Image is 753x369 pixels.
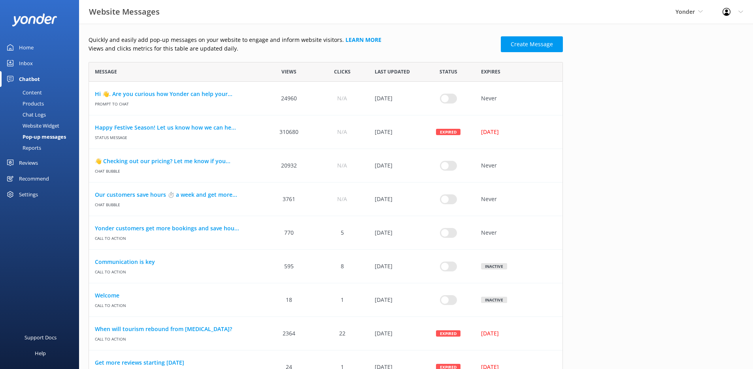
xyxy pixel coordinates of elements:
[262,149,315,183] div: 20932
[369,149,422,183] div: 18 Jul 2023
[19,155,38,171] div: Reviews
[345,36,381,43] a: Learn more
[95,157,257,166] a: 👋 Checking out our pricing? Let me know if you...
[5,131,66,142] div: Pop-up messages
[89,250,563,283] div: row
[5,109,79,120] a: Chat Logs
[5,109,46,120] div: Chat Logs
[95,166,257,174] span: Chat bubble
[337,161,347,170] span: N/A
[12,13,57,26] img: yonder-white-logo.png
[95,224,257,233] a: Yonder customers get more bookings and save hou...
[5,142,79,153] a: Reports
[5,87,79,98] a: Content
[89,6,160,18] h3: Website Messages
[89,216,563,250] div: row
[25,329,57,345] div: Support Docs
[89,149,563,183] div: row
[95,300,257,308] span: Call to action
[369,317,422,350] div: 16 Apr 2020
[5,120,79,131] a: Website Widget
[281,68,296,75] span: Views
[95,233,257,241] span: Call to action
[95,98,257,107] span: Prompt to Chat
[481,297,507,303] div: Inactive
[262,183,315,216] div: 3761
[89,44,496,53] p: Views and clicks metrics for this table are updated daily.
[95,325,257,333] a: When will tourism rebound from [MEDICAL_DATA]?
[436,330,460,337] div: Expired
[89,115,563,149] div: row
[475,82,562,115] div: Never
[440,68,457,75] span: Status
[676,8,695,15] span: Yonder
[369,82,422,115] div: 08 Apr 2020
[369,283,422,317] div: 08 Apr 2020
[369,115,422,149] div: 21 Aug 2025
[475,149,562,183] div: Never
[369,216,422,250] div: 04 Feb 2020
[262,283,315,317] div: 18
[95,258,257,266] a: Communication is key
[5,87,42,98] div: Content
[262,115,315,149] div: 310680
[95,358,257,367] a: Get more reviews starting [DATE]
[315,216,368,250] div: 5
[334,68,351,75] span: Clicks
[19,55,33,71] div: Inbox
[337,128,347,136] span: N/A
[481,263,507,269] div: Inactive
[369,183,422,216] div: 10 Jan 2020
[89,283,563,317] div: row
[481,68,500,75] span: Expires
[5,98,79,109] a: Products
[501,36,563,52] a: Create Message
[95,90,257,98] a: Hi 👋. Are you curious how Yonder can help your...
[337,195,347,203] span: N/A
[369,250,422,283] div: 08 Apr 2020
[89,36,496,44] p: Quickly and easily add pop-up messages on your website to engage and inform website visitors.
[95,68,117,75] span: Message
[481,329,552,338] div: [DATE]
[95,333,257,342] span: Call to action
[337,94,347,103] span: N/A
[19,71,40,87] div: Chatbot
[89,317,563,350] div: row
[475,216,562,250] div: Never
[95,291,257,300] a: Welcome
[262,216,315,250] div: 770
[315,317,368,350] div: 22
[35,345,46,361] div: Help
[315,283,368,317] div: 1
[5,131,79,142] a: Pop-up messages
[5,98,44,109] div: Products
[95,199,257,207] span: Chat bubble
[375,68,410,75] span: Last updated
[262,317,315,350] div: 2364
[89,183,563,216] div: row
[5,142,41,153] div: Reports
[19,40,34,55] div: Home
[95,132,257,140] span: Status message
[89,82,563,115] div: row
[315,250,368,283] div: 8
[475,183,562,216] div: Never
[436,129,460,135] div: Expired
[19,186,38,202] div: Settings
[95,123,257,132] a: Happy Festive Season! Let us know how we can he...
[262,250,315,283] div: 595
[262,82,315,115] div: 24960
[19,171,49,186] div: Recommend
[95,190,257,199] a: Our customers save hours ⏱️ a week and get more...
[95,266,257,275] span: Call to action
[481,128,552,136] div: [DATE]
[5,120,59,131] div: Website Widget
